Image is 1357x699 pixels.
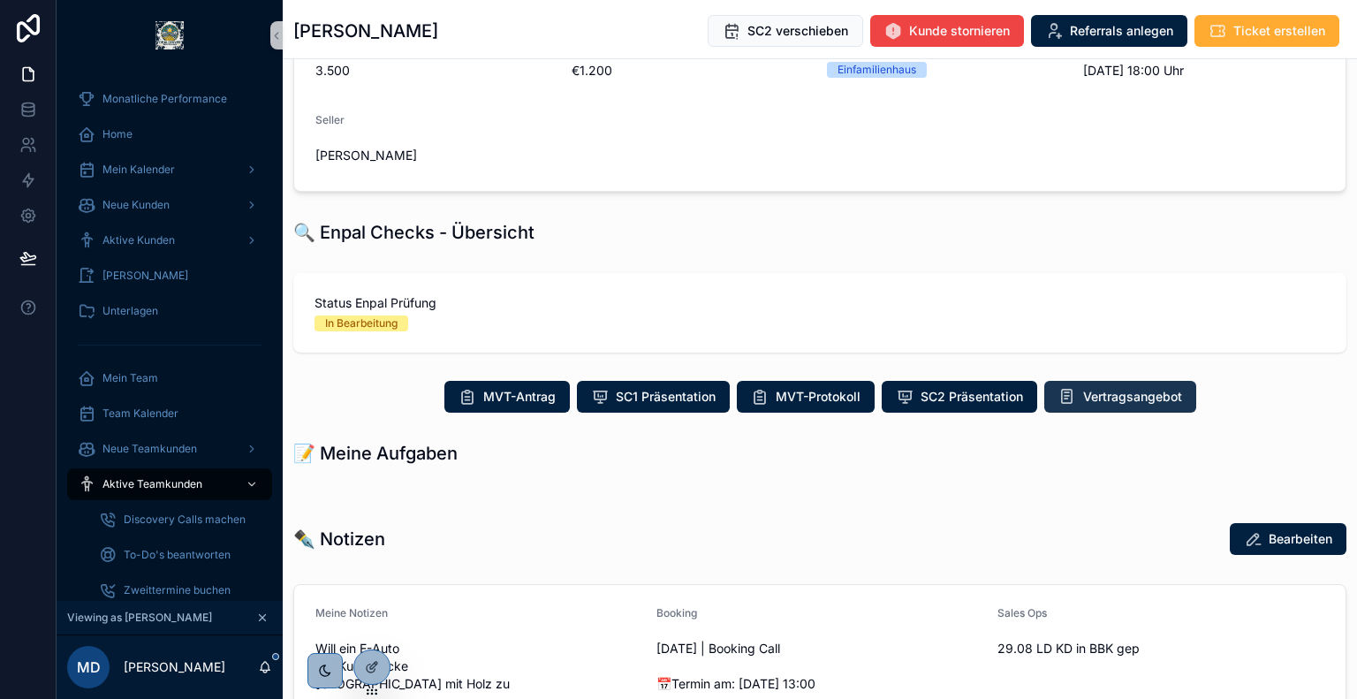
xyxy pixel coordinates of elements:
[88,574,272,606] a: Zweittermine buchen
[124,548,231,562] span: To-Do's beantworten
[315,147,557,164] span: [PERSON_NAME]
[102,92,227,106] span: Monatliche Performance
[616,388,716,406] span: SC1 Präsentation
[444,381,570,413] button: MVT-Antrag
[909,22,1010,40] span: Kunde stornieren
[1031,15,1187,47] button: Referrals anlegen
[921,388,1023,406] span: SC2 Präsentation
[315,113,345,126] span: Seller
[67,118,272,150] a: Home
[67,433,272,465] a: Neue Teamkunden
[293,19,438,43] h1: [PERSON_NAME]
[102,406,178,421] span: Team Kalender
[577,381,730,413] button: SC1 Präsentation
[882,381,1037,413] button: SC2 Präsentation
[102,477,202,491] span: Aktive Teamkunden
[155,21,184,49] img: App logo
[102,371,158,385] span: Mein Team
[1083,62,1325,80] span: [DATE] 18:00 Uhr
[747,22,848,40] span: SC2 verschieben
[293,527,385,551] h1: ✒️ Notizen
[102,198,170,212] span: Neue Kunden
[102,127,133,141] span: Home
[776,388,860,406] span: MVT-Protokoll
[997,640,1324,657] span: 29.08 LD KD in BBK gep
[737,381,875,413] button: MVT-Protokoll
[1044,381,1196,413] button: Vertragsangebot
[124,513,246,527] span: Discovery Calls machen
[67,154,272,186] a: Mein Kalender
[293,441,458,466] h1: 📝 Meine Aufgaben
[870,15,1024,47] button: Kunde stornieren
[67,189,272,221] a: Neue Kunden
[483,388,556,406] span: MVT-Antrag
[88,539,272,571] a: To-Do's beantworten
[67,224,272,256] a: Aktive Kunden
[102,163,175,177] span: Mein Kalender
[67,260,272,292] a: [PERSON_NAME]
[656,606,697,619] span: Booking
[1070,22,1173,40] span: Referrals anlegen
[67,611,212,625] span: Viewing as [PERSON_NAME]
[67,83,272,115] a: Monatliche Performance
[67,295,272,327] a: Unterlagen
[102,269,188,283] span: [PERSON_NAME]
[57,71,283,601] div: scrollable content
[315,606,388,619] span: Meine Notizen
[1269,530,1332,548] span: Bearbeiten
[1233,22,1325,40] span: Ticket erstellen
[1083,388,1182,406] span: Vertragsangebot
[124,658,225,676] p: [PERSON_NAME]
[1230,523,1346,555] button: Bearbeiten
[124,583,231,597] span: Zweittermine buchen
[293,220,534,245] h1: 🔍 Enpal Checks - Übersicht
[708,15,863,47] button: SC2 verschieben
[572,62,814,80] span: €1.200
[102,442,197,456] span: Neue Teamkunden
[315,640,642,693] span: Will ein E-Auto viel Kurzstrecke [GEOGRAPHIC_DATA] mit Holz zu
[315,294,1325,312] span: Status Enpal Prüfung
[997,606,1047,619] span: Sales Ops
[67,362,272,394] a: Mein Team
[88,504,272,536] a: Discovery Calls machen
[102,304,158,318] span: Unterlagen
[67,398,272,429] a: Team Kalender
[67,468,272,500] a: Aktive Teamkunden
[1194,15,1339,47] button: Ticket erstellen
[77,657,101,678] span: MD
[838,62,916,78] div: Einfamilienhaus
[325,315,398,331] div: In Bearbeitung
[315,62,557,80] span: 3.500
[102,233,175,247] span: Aktive Kunden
